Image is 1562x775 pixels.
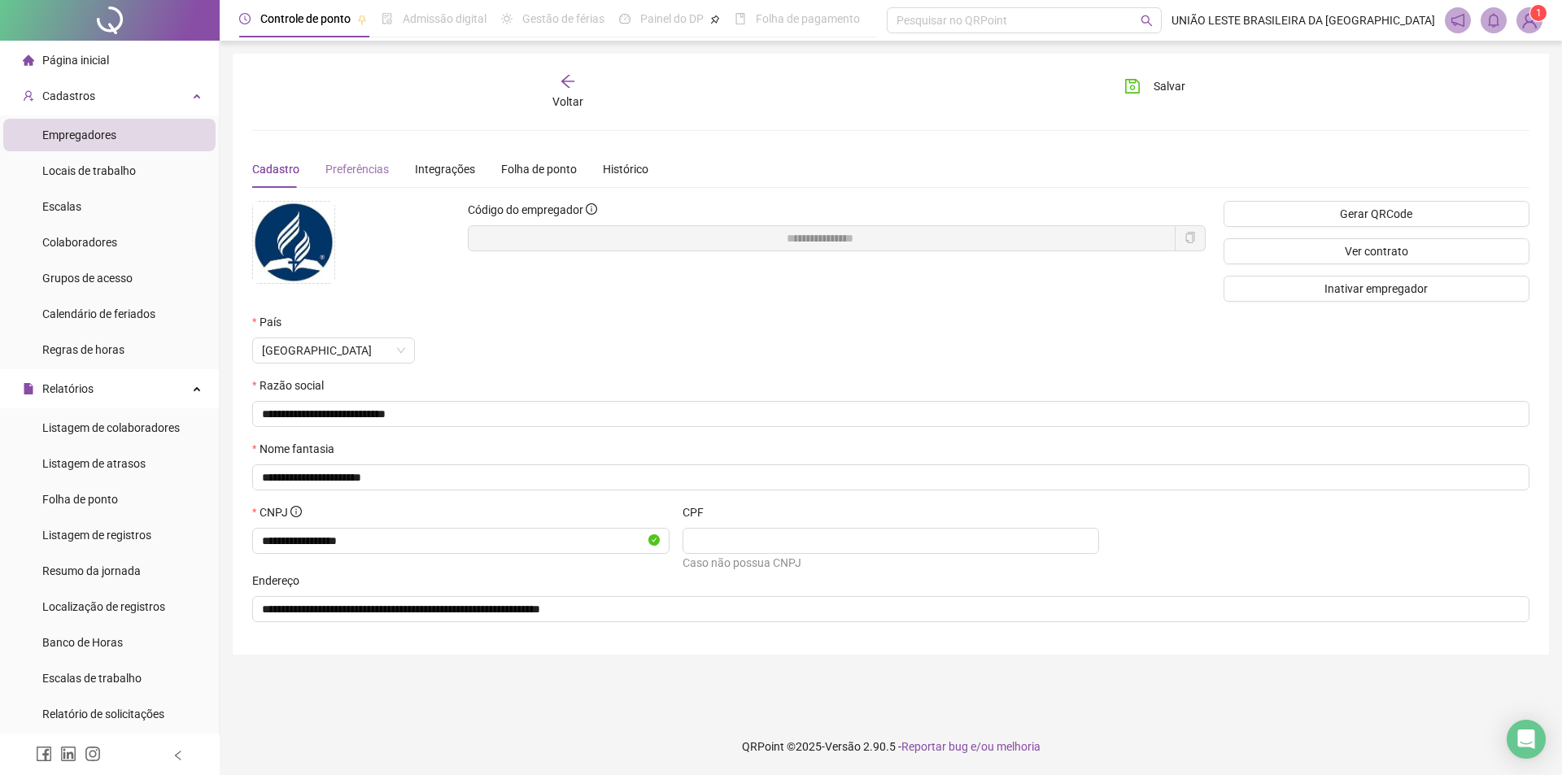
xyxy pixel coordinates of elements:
[290,506,302,517] span: info-circle
[756,12,860,25] span: Folha de pagamento
[262,338,405,363] span: Brasil
[1112,73,1198,99] button: Salvar
[23,90,34,102] span: user-add
[403,12,486,25] span: Admissão digital
[1324,280,1428,298] span: Inativar empregador
[683,503,714,521] label: CPF
[468,203,583,216] span: Código do empregador
[260,503,302,521] span: CNPJ
[1517,8,1542,33] img: 46995
[42,672,142,685] span: Escalas de trabalho
[1224,276,1529,302] button: Inativar empregador
[683,554,1100,572] div: Caso não possua CNPJ
[42,89,95,102] span: Cadastros
[1530,5,1547,21] sup: Atualize o seu contato no menu Meus Dados
[260,313,281,331] span: País
[42,636,123,649] span: Banco de Horas
[640,12,704,25] span: Painel do DP
[586,203,597,215] span: info-circle
[239,13,251,24] span: clock-circle
[501,13,513,24] span: sun
[42,54,109,67] span: Página inicial
[260,377,324,394] span: Razão social
[42,307,155,320] span: Calendário de feriados
[42,493,118,506] span: Folha de ponto
[1224,238,1529,264] button: Ver contrato
[1486,13,1501,28] span: bell
[1154,77,1185,95] span: Salvar
[1507,720,1546,759] div: Open Intercom Messenger
[36,746,52,762] span: facebook
[901,740,1041,753] span: Reportar bug e/ou melhoria
[415,160,475,178] div: Integrações
[382,13,393,24] span: file-done
[42,600,165,613] span: Localização de registros
[42,564,141,577] span: Resumo da jornada
[42,343,124,356] span: Regras de horas
[1536,7,1542,19] span: 1
[1171,11,1435,29] span: UNIÃO LESTE BRASILEIRA DA [GEOGRAPHIC_DATA]
[1124,78,1141,94] span: save
[60,746,76,762] span: linkedin
[42,128,116,142] span: Empregadores
[603,160,648,178] div: Histórico
[619,13,630,24] span: dashboard
[253,202,334,283] img: imagem empregador
[42,708,164,721] span: Relatório de solicitações
[260,440,334,458] span: Nome fantasia
[735,13,746,24] span: book
[501,160,577,178] div: Folha de ponto
[42,164,136,177] span: Locais de trabalho
[325,163,389,176] span: Preferências
[23,383,34,394] span: file
[1340,205,1412,223] span: Gerar QRCode
[42,457,146,470] span: Listagem de atrasos
[552,95,583,108] span: Voltar
[260,12,351,25] span: Controle de ponto
[42,272,133,285] span: Grupos de acesso
[23,54,34,66] span: home
[252,160,299,178] div: Cadastro
[1224,201,1529,227] button: Gerar QRCode
[42,421,180,434] span: Listagem de colaboradores
[1185,232,1196,243] span: copy
[710,15,720,24] span: pushpin
[42,200,81,213] span: Escalas
[42,529,151,542] span: Listagem de registros
[1345,242,1408,260] span: Ver contrato
[252,572,310,590] label: Endereço
[1141,15,1153,27] span: search
[560,73,576,89] span: arrow-left
[220,718,1562,775] footer: QRPoint © 2025 - 2.90.5 -
[1451,13,1465,28] span: notification
[357,15,367,24] span: pushpin
[85,746,101,762] span: instagram
[522,12,604,25] span: Gestão de férias
[42,236,117,249] span: Colaboradores
[172,750,184,761] span: left
[42,382,94,395] span: Relatórios
[825,740,861,753] span: Versão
